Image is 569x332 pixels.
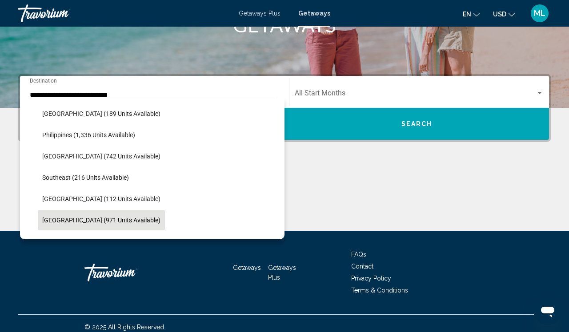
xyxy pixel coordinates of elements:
a: Travorium [18,4,230,22]
span: [GEOGRAPHIC_DATA] (112 units available) [42,195,160,202]
button: Search [284,108,549,140]
a: Getaways Plus [239,10,280,17]
span: Search [401,121,433,128]
a: Getaways [233,264,261,271]
button: Southeast (216 units available) [38,167,133,188]
span: [GEOGRAPHIC_DATA] (971 units available) [42,217,160,224]
div: Search widget [20,76,549,140]
button: [GEOGRAPHIC_DATA] (971 units available) [38,210,165,230]
a: Getaways [298,10,330,17]
a: Getaways Plus [268,264,296,281]
button: Vietnam (1,259 units available) [38,231,133,252]
button: Change currency [493,8,515,20]
button: [GEOGRAPHIC_DATA] (189 units available) [38,103,165,124]
button: [GEOGRAPHIC_DATA] (112 units available) [38,189,165,209]
span: en [463,11,471,18]
button: User Menu [528,4,551,23]
a: Privacy Policy [351,275,391,282]
button: [GEOGRAPHIC_DATA] (742 units available) [38,146,165,166]
button: Philippines (1,336 units available) [38,125,140,145]
span: ML [534,9,545,18]
span: Philippines (1,336 units available) [42,131,135,138]
span: Southeast (216 units available) [42,174,129,181]
a: FAQs [351,251,366,258]
span: USD [493,11,506,18]
a: Terms & Conditions [351,287,408,294]
span: [GEOGRAPHIC_DATA] (189 units available) [42,110,160,117]
iframe: Button to launch messaging window [533,296,562,325]
button: Change language [463,8,480,20]
a: Contact [351,263,373,270]
a: Travorium [84,259,173,286]
span: [GEOGRAPHIC_DATA] (742 units available) [42,153,160,160]
span: © 2025 All Rights Reserved. [84,324,165,331]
